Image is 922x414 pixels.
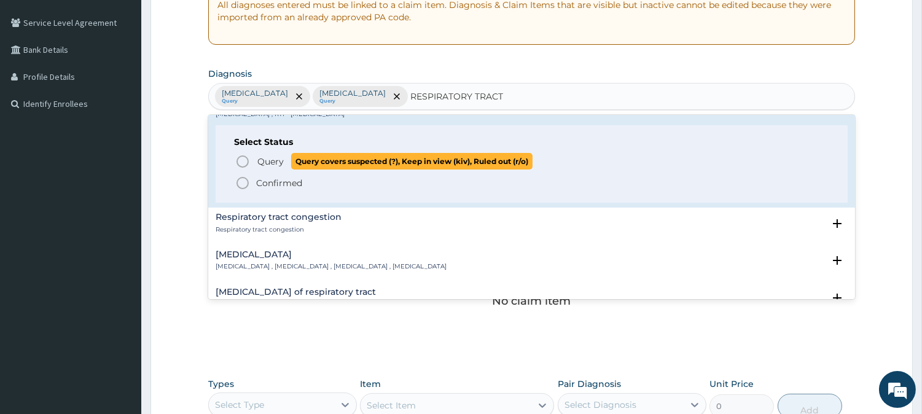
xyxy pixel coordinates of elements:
img: d_794563401_company_1708531726252_794563401 [23,61,50,92]
i: status option filled [235,176,250,190]
h6: Select Status [234,138,829,147]
p: [MEDICAL_DATA] , RTI - [MEDICAL_DATA] [216,110,345,119]
label: Types [208,379,234,389]
p: Confirmed [256,177,302,189]
h4: [MEDICAL_DATA] [216,250,447,259]
span: We're online! [71,127,170,251]
h4: Respiratory tract congestion [216,213,342,222]
h4: [MEDICAL_DATA] of respiratory tract [216,287,376,297]
p: [MEDICAL_DATA] [319,88,386,98]
small: Query [222,98,288,104]
textarea: Type your message and hit 'Enter' [6,280,234,323]
span: remove selection option [391,91,402,102]
p: [MEDICAL_DATA] , [MEDICAL_DATA] , [MEDICAL_DATA] , [MEDICAL_DATA] [216,262,447,271]
p: No claim item [492,295,571,307]
p: [MEDICAL_DATA] [222,88,288,98]
div: Select Type [215,399,264,411]
span: remove selection option [294,91,305,102]
div: Select Diagnosis [565,399,636,411]
label: Pair Diagnosis [558,378,621,390]
i: status option query [235,154,250,169]
i: open select status [830,291,845,305]
label: Diagnosis [208,68,252,80]
p: Respiratory tract congestion [216,225,342,234]
div: Chat with us now [64,69,206,85]
span: Query [257,155,284,168]
span: Query covers suspected (?), Keep in view (kiv), Ruled out (r/o) [291,153,533,170]
small: Query [319,98,386,104]
i: open select status [830,216,845,231]
div: Minimize live chat window [201,6,231,36]
label: Unit Price [709,378,754,390]
i: open select status [830,253,845,268]
label: Item [360,378,381,390]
